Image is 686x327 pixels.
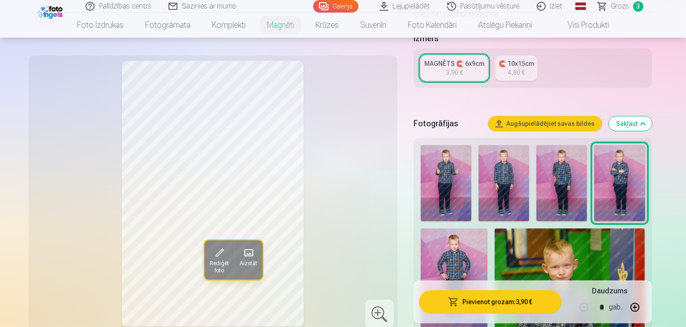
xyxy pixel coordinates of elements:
[609,116,652,131] button: Sakļaut
[508,68,525,77] div: 4,80 €
[611,1,630,12] span: Grozs
[397,13,467,38] a: Foto kalendāri
[305,13,349,38] a: Krūzes
[495,56,538,81] a: 🧲 10x15cm4,80 €
[609,297,622,318] div: gab.
[633,1,643,12] span: 3
[419,290,562,314] button: Pievienot grozam:3,90 €
[201,13,256,38] a: Komplekti
[467,13,543,38] a: Atslēgu piekariņi
[234,241,262,280] button: Aizstāt
[414,32,652,45] h5: Izmērs
[414,117,482,130] h5: Fotogrāfijas
[134,13,201,38] a: Fotogrāmata
[592,286,627,297] h5: Daudzums
[424,59,484,68] div: MAGNĒTS 🧲 6x9cm
[349,13,397,38] a: Suvenīri
[204,241,234,280] button: Rediģēt foto
[421,56,488,81] a: MAGNĒTS 🧲 6x9cm3,90 €
[66,13,134,38] a: Foto izdrukas
[239,260,257,267] span: Aizstāt
[38,4,65,19] img: /fa1
[543,13,620,38] a: Visi produkti
[256,13,305,38] a: Magnēti
[488,116,602,131] button: Augšupielādējiet savas bildes
[209,260,229,275] span: Rediģēt foto
[446,68,463,77] div: 3,90 €
[499,59,534,68] div: 🧲 10x15cm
